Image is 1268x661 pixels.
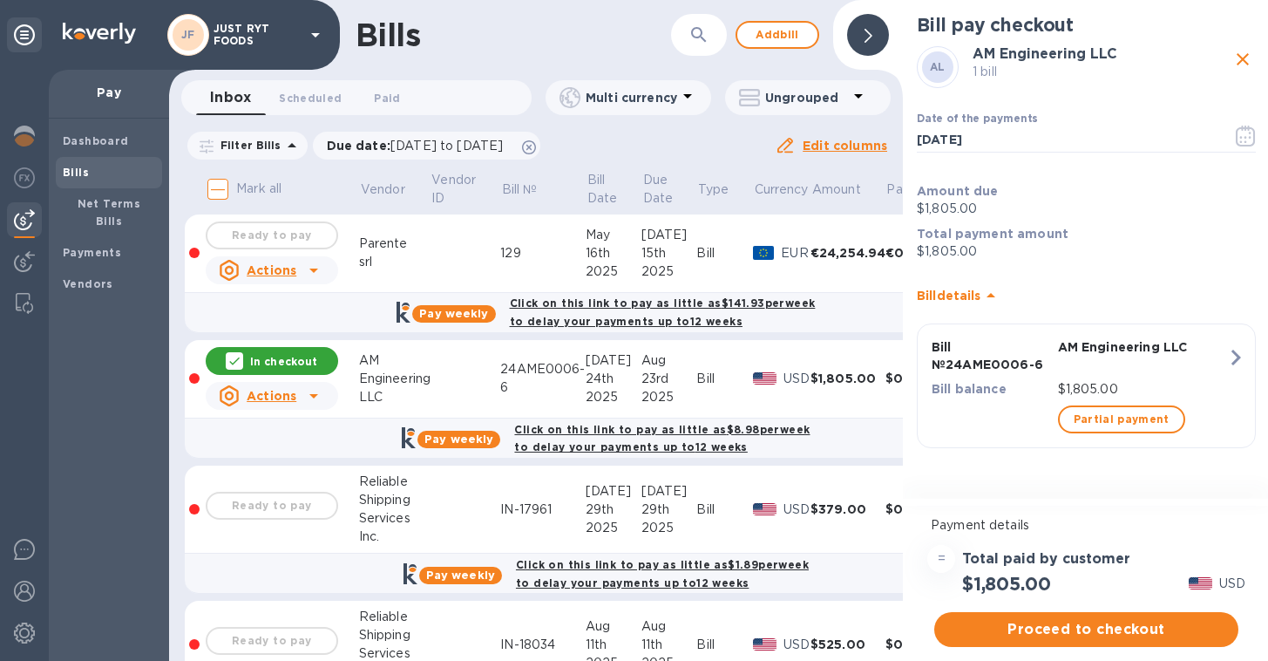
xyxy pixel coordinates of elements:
b: JF [181,28,195,41]
div: IN-17961 [500,501,585,519]
div: $379.00 [810,501,886,518]
div: $0.00 [885,501,938,518]
span: Amount [811,181,883,199]
div: Parente [359,235,431,253]
span: Bill Date [587,171,640,208]
div: Reliable [359,473,431,491]
div: [DATE] [641,226,697,244]
p: Currency [755,181,809,199]
button: Partial payment [1058,405,1185,433]
div: €0.00 [885,244,938,262]
p: Type [698,181,729,199]
div: Inc. [359,528,431,546]
p: Vendor [360,181,404,199]
b: AL [930,60,946,73]
span: Due Date [642,171,695,208]
div: Shipping [359,626,431,644]
div: 129 [500,244,585,262]
p: Vendor ID [432,171,477,208]
p: Bill balance [932,380,1051,398]
h3: Total paid by customer [962,551,1130,568]
span: Type [698,181,752,199]
div: May [586,226,641,244]
span: Add bill [751,24,804,45]
img: USD [753,638,776,651]
span: Vendor [360,181,427,199]
b: Total payment amount [917,227,1068,241]
button: Addbill [736,21,819,49]
div: $1,805.00 [810,370,886,387]
label: Date of the payments [917,114,1037,125]
div: 29th [641,501,697,519]
div: 23rd [641,370,697,388]
p: Due Date [642,171,673,208]
u: Edit columns [803,139,887,153]
b: Dashboard [63,134,129,147]
p: Mark all [237,180,282,198]
span: Proceed to checkout [948,619,1224,640]
p: Payment details [931,516,1242,535]
div: Aug [641,617,697,636]
div: 2025 [586,388,641,406]
div: = [927,545,955,573]
b: Amount due [917,184,999,198]
div: Bill [696,636,753,654]
b: Bills [63,166,89,179]
b: Pay weekly [424,433,493,446]
button: Bill №24AME0006-6AM Engineering LLCBill balance$1,805.00Partial payment [917,324,1256,448]
div: $0.00 [885,636,938,653]
div: $0.00 [885,370,938,387]
div: 15th [641,244,697,262]
b: Pay weekly [419,307,488,320]
div: Engineering [359,370,431,388]
b: Click on this link to pay as little as $8.98 per week to delay your payments up to 12 weeks [514,423,810,454]
div: [DATE] [586,482,641,501]
p: JUST RYT FOODS [214,23,301,47]
div: 11th [641,636,697,654]
p: Due date : [327,137,512,154]
span: Vendor ID [432,171,499,208]
b: Net Terms Bills [78,197,141,228]
div: Aug [586,617,641,636]
div: IN-18034 [500,636,585,654]
p: Ungrouped [765,89,848,106]
span: Partial payment [1074,409,1170,430]
img: USD [753,503,776,515]
p: 1 bill [973,63,1230,81]
p: USD [1219,575,1245,593]
img: USD [1189,577,1212,589]
button: Proceed to checkout [934,612,1238,647]
p: Bill № 24AME0006-6 [932,338,1051,373]
div: LLC [359,388,431,406]
div: Reliable [359,608,431,626]
h2: Bill pay checkout [917,14,1256,36]
span: Paid [887,181,937,199]
div: 11th [586,636,641,654]
b: Payments [63,246,121,259]
p: $1,805.00 [1058,380,1227,399]
img: USD [753,372,776,385]
div: 29th [586,501,641,519]
p: Pay [63,84,155,101]
p: USD [783,501,810,519]
p: Filter Bills [214,138,281,153]
div: AM [359,351,431,370]
p: USD [783,370,810,388]
p: Bill Date [587,171,617,208]
h1: Bills [356,17,420,53]
u: Actions [247,263,296,277]
span: [DATE] to [DATE] [390,139,503,153]
div: 2025 [641,519,697,537]
p: USD [783,636,810,654]
button: close [1230,46,1256,72]
img: Logo [63,23,136,44]
div: $525.00 [810,636,886,653]
span: Paid [374,89,400,107]
div: srl [359,253,431,271]
div: 24th [586,370,641,388]
div: 2025 [586,262,641,281]
img: Foreign exchange [14,167,35,188]
div: Aug [641,351,697,370]
div: €24,254.94 [810,244,886,262]
div: Bill [696,370,753,388]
